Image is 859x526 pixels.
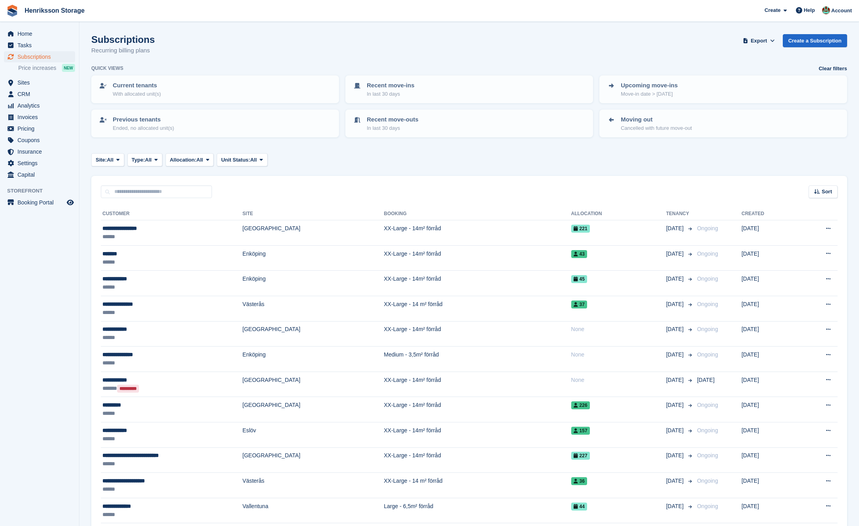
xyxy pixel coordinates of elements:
span: Create [765,6,780,14]
td: Eslöv [243,422,384,447]
span: [DATE] [666,250,685,258]
p: Cancelled with future move-out [621,124,692,132]
p: Upcoming move-ins [621,81,678,90]
td: [GEOGRAPHIC_DATA] [243,321,384,347]
span: [DATE] [666,325,685,333]
span: 227 [571,452,590,460]
span: 226 [571,401,590,409]
td: XX-Large - 14m² förråd [384,321,571,347]
span: Ongoing [697,250,718,257]
span: 157 [571,427,590,435]
td: Vallentuna [243,498,384,523]
span: Tasks [17,40,65,51]
th: Allocation [571,208,666,220]
td: [DATE] [742,296,797,321]
td: [DATE] [742,245,797,271]
a: Previous tenants Ended, no allocated unit(s) [92,110,338,137]
a: menu [4,123,75,134]
span: Coupons [17,135,65,146]
a: Create a Subscription [783,34,847,47]
span: [DATE] [666,426,685,435]
span: All [145,156,152,164]
span: Booking Portal [17,197,65,208]
td: Västerås [243,473,384,498]
a: menu [4,169,75,180]
td: [DATE] [742,271,797,296]
span: All [107,156,114,164]
th: Tenancy [666,208,694,220]
span: Ongoing [697,351,718,358]
a: Recent move-ins In last 30 days [346,76,592,102]
div: None [571,325,666,333]
td: XX-Large - 14m² förråd [384,422,571,447]
td: XX-Large - 14m² förråd [384,271,571,296]
a: menu [4,40,75,51]
a: menu [4,28,75,39]
td: [DATE] [742,372,797,397]
h1: Subscriptions [91,34,155,45]
td: Enköping [243,245,384,271]
span: [DATE] [666,300,685,308]
td: XX-Large - 14m² förråd [384,372,571,397]
span: Ongoing [697,452,718,459]
span: Site: [96,156,107,164]
button: Export [742,34,776,47]
th: Created [742,208,797,220]
span: Home [17,28,65,39]
h6: Quick views [91,65,123,72]
a: menu [4,89,75,100]
p: Move-in date > [DATE] [621,90,678,98]
span: Sites [17,77,65,88]
td: XX-Large - 14 m² förråd [384,473,571,498]
span: 45 [571,275,587,283]
span: Analytics [17,100,65,111]
td: [DATE] [742,321,797,347]
td: Enköping [243,347,384,372]
span: [DATE] [697,377,715,383]
td: [DATE] [742,347,797,372]
a: Upcoming move-ins Move-in date > [DATE] [600,76,846,102]
th: Site [243,208,384,220]
span: [DATE] [666,224,685,233]
td: XX-Large - 14m² förråd [384,245,571,271]
td: [DATE] [742,473,797,498]
td: [GEOGRAPHIC_DATA] [243,372,384,397]
span: [DATE] [666,401,685,409]
a: Current tenants With allocated unit(s) [92,76,338,102]
span: Invoices [17,112,65,123]
span: Pricing [17,123,65,134]
th: Booking [384,208,571,220]
span: CRM [17,89,65,100]
td: XX-Large - 14m² förråd [384,220,571,246]
span: [DATE] [666,477,685,485]
a: Price increases NEW [18,64,75,72]
span: 44 [571,503,587,511]
td: [GEOGRAPHIC_DATA] [243,447,384,473]
span: [DATE] [666,376,685,384]
span: Ongoing [697,276,718,282]
span: Ongoing [697,503,718,509]
td: XX-Large - 14m² förråd [384,447,571,473]
td: [GEOGRAPHIC_DATA] [243,397,384,422]
td: Enköping [243,271,384,296]
p: Moving out [621,115,692,124]
a: Henriksson Storage [21,4,88,17]
button: Unit Status: All [217,153,267,166]
span: Unit Status: [221,156,250,164]
td: Medium - 3,5m² förråd [384,347,571,372]
a: menu [4,158,75,169]
a: menu [4,197,75,208]
button: Type: All [127,153,162,166]
a: menu [4,77,75,88]
td: [GEOGRAPHIC_DATA] [243,220,384,246]
div: None [571,376,666,384]
a: Clear filters [819,65,847,73]
span: Storefront [7,187,79,195]
button: Site: All [91,153,124,166]
span: All [250,156,257,164]
span: 36 [571,477,587,485]
a: Moving out Cancelled with future move-out [600,110,846,137]
a: menu [4,146,75,157]
div: NEW [62,64,75,72]
td: [DATE] [742,397,797,422]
